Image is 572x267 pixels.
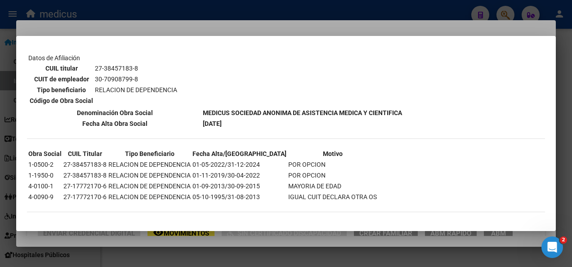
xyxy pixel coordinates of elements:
th: Denominación Obra Social [28,108,201,118]
th: Fecha Alta/[GEOGRAPHIC_DATA] [192,149,287,159]
td: 27-38457183-8 [94,63,178,73]
td: 4-0100-1 [28,181,62,191]
td: 1-1950-0 [28,170,62,180]
td: RELACION DE DEPENDENCIA [108,170,191,180]
iframe: Intercom live chat [541,236,563,258]
td: IGUAL CUIT DECLARA OTRA OS [288,192,377,202]
b: MEDICUS SOCIEDAD ANONIMA DE ASISTENCIA MEDICA Y CIENTIFICA [203,109,402,116]
td: 01-05-2022/31-12-2024 [192,160,287,169]
th: Código de Obra Social [29,96,94,106]
td: 01-11-2019/30-04-2022 [192,170,287,180]
td: RELACION DE DEPENDENCIA [108,192,191,202]
th: CUIL titular [29,63,94,73]
td: 30-70908799-8 [94,74,178,84]
td: 27-38457183-8 [63,170,107,180]
td: 4-0090-9 [28,192,62,202]
td: RELACION DE DEPENDENCIA [108,181,191,191]
td: MAYORIA DE EDAD [288,181,377,191]
th: Tipo Beneficiario [108,149,191,159]
td: POR OPCION [288,160,377,169]
th: Motivo [288,149,377,159]
td: 05-10-1995/31-08-2013 [192,192,287,202]
td: 27-17772170-6 [63,181,107,191]
td: POR OPCION [288,170,377,180]
td: 1-0500-2 [28,160,62,169]
td: 27-17772170-6 [63,192,107,202]
span: 2 [560,236,567,244]
th: Obra Social [28,149,62,159]
td: RELACION DE DEPENDENCIA [108,160,191,169]
b: [DATE] [203,120,222,127]
th: CUIT de empleador [29,74,94,84]
td: 27-38457183-8 [63,160,107,169]
th: Tipo beneficiario [29,85,94,95]
th: CUIL Titular [63,149,107,159]
th: Fecha Alta Obra Social [28,119,201,129]
td: 01-09-2013/30-09-2015 [192,181,287,191]
td: RELACION DE DEPENDENCIA [94,85,178,95]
